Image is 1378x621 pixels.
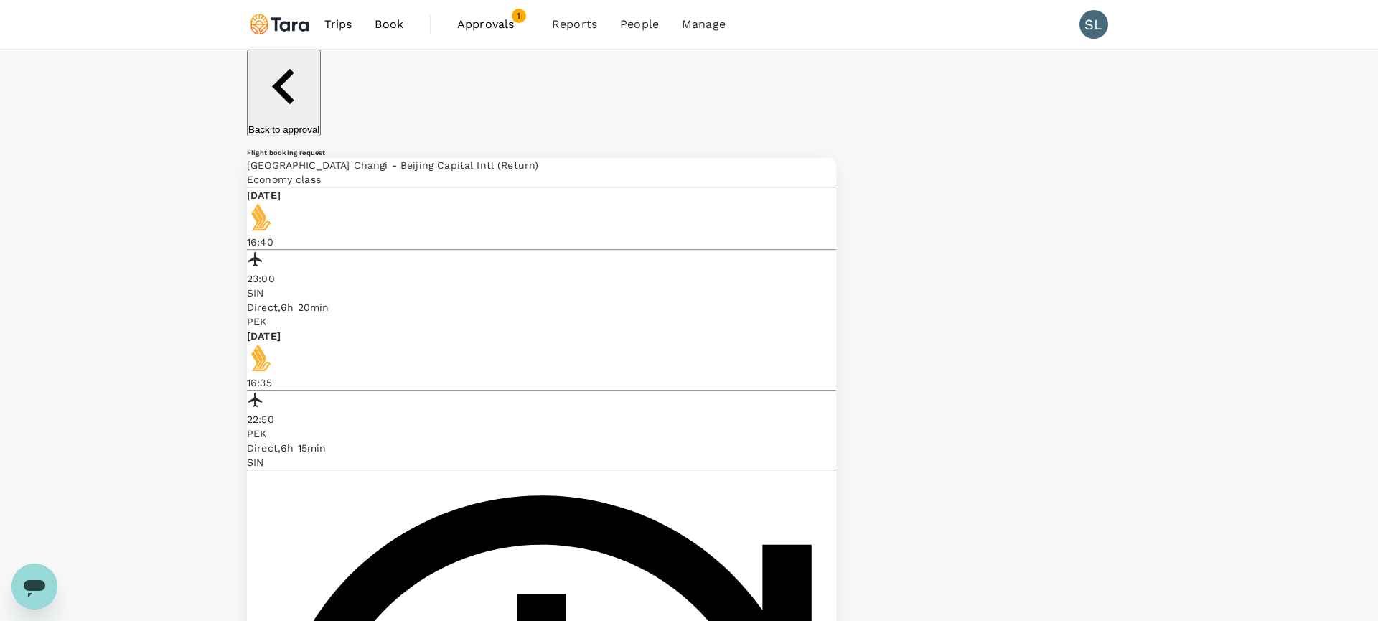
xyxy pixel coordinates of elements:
[247,50,321,136] button: Back to approval
[552,16,597,33] span: Reports
[247,375,836,390] p: 16:35
[11,564,57,610] iframe: Button to launch messaging window
[247,148,836,157] h6: Flight booking request
[247,455,836,470] p: SIN
[247,235,836,249] p: 16:40
[247,441,836,455] div: Direct , 6h 15min
[324,16,352,33] span: Trips
[512,9,526,23] span: 1
[375,16,403,33] span: Book
[248,124,319,135] p: Back to approval
[247,329,836,343] p: [DATE]
[247,343,276,372] img: SQ
[247,188,836,202] p: [DATE]
[247,271,836,286] p: 23:00
[247,426,836,441] p: PEK
[247,412,836,426] p: 22:50
[247,300,836,314] div: Direct , 6h 20min
[247,172,836,187] p: Economy class
[1079,10,1108,39] div: SL
[682,16,726,33] span: Manage
[247,9,313,40] img: Tara Climate Ltd
[620,16,659,33] span: People
[247,202,276,231] img: SQ
[247,286,836,300] p: SIN
[457,16,529,33] span: Approvals
[247,158,836,172] p: [GEOGRAPHIC_DATA] Changi - Beijing Capital Intl (Return)
[247,314,836,329] p: PEK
